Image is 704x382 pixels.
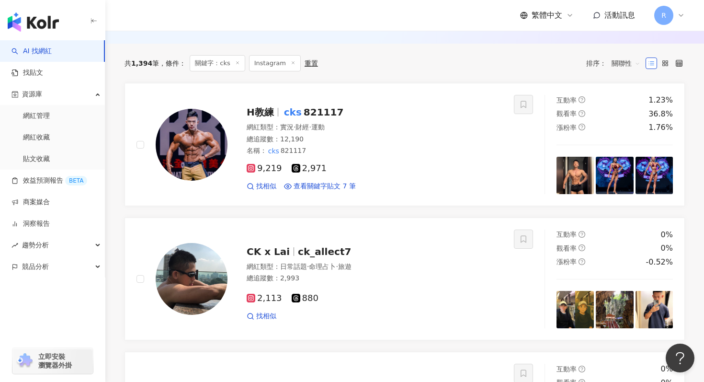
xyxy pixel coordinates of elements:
a: KOL AvatarCK x Laick_allect7網紅類型：日常話題·命理占卜·旅遊總追蹤數：2,9932,113880找相似互動率question-circle0%觀看率question... [125,218,685,341]
span: 實況 [280,123,294,131]
span: 立即安裝 瀏覽器外掛 [38,352,72,370]
img: post-image [596,157,633,194]
a: 找相似 [247,312,276,321]
span: 繁體中文 [532,10,562,21]
span: question-circle [579,110,585,117]
div: -0.52% [646,257,673,267]
span: 關鍵字：cks [190,55,245,71]
img: logo [8,12,59,32]
img: post-image [556,157,594,194]
a: 網紅收藏 [23,133,50,142]
div: 總追蹤數 ： 12,190 [247,135,502,144]
span: 821117 [304,106,344,118]
a: 找貼文 [11,68,43,78]
span: 觀看率 [556,244,577,252]
span: 關聯性 [612,56,640,71]
div: 重置 [305,59,318,67]
div: 總追蹤數 ： 2,993 [247,274,502,283]
span: 漲粉率 [556,258,577,266]
span: 漲粉率 [556,124,577,131]
span: 2,113 [247,293,282,303]
span: R [661,10,666,21]
span: 日常話題 [280,263,307,270]
span: · [309,123,311,131]
div: 0% [661,230,673,240]
span: question-circle [579,96,585,103]
img: chrome extension [15,353,34,369]
a: 貼文收藏 [23,154,50,164]
a: 效益預測報告BETA [11,176,87,185]
a: 商案媒合 [11,197,50,207]
img: post-image [636,157,673,194]
a: KOL AvatarH教練cks821117網紅類型：實況·財經·運動總追蹤數：12,190名稱：cks8211179,2192,971找相似查看關鍵字貼文 7 筆互動率question-cir... [125,83,685,206]
span: 觀看率 [556,110,577,117]
span: 9,219 [247,163,282,174]
span: 趨勢分析 [22,234,49,256]
img: post-image [596,291,633,328]
span: 互動率 [556,231,577,238]
div: 排序： [586,56,646,71]
img: KOL Avatar [156,243,227,315]
span: 條件 ： [159,59,186,67]
span: 名稱 ： [247,146,306,156]
span: · [307,263,309,270]
div: 0% [661,364,673,374]
a: 找相似 [247,182,276,191]
span: · [336,263,338,270]
iframe: Help Scout Beacon - Open [666,344,694,372]
span: 1,394 [131,59,152,67]
span: 運動 [311,123,325,131]
span: 互動率 [556,365,577,373]
span: CK x Lai [247,246,290,257]
span: 活動訊息 [604,11,635,20]
a: chrome extension立即安裝 瀏覽器外掛 [12,348,93,374]
span: 821117 [281,147,306,154]
span: Instagram [249,55,301,71]
span: ck_allect7 [298,246,351,257]
span: 880 [292,293,318,303]
img: post-image [636,291,673,328]
span: 找相似 [256,182,276,191]
img: KOL Avatar [156,109,227,181]
span: question-circle [579,231,585,238]
span: 互動率 [556,96,577,104]
div: 網紅類型 ： [247,123,502,132]
div: 1.23% [648,95,673,105]
img: post-image [556,291,594,328]
span: 資源庫 [22,83,42,105]
div: 36.8% [648,109,673,119]
span: 命理占卜 [309,263,336,270]
span: 旅遊 [338,263,352,270]
span: 2,971 [292,163,327,174]
span: · [294,123,295,131]
a: 查看關鍵字貼文 7 筆 [284,182,356,191]
span: rise [11,242,18,249]
a: 洞察報告 [11,219,50,229]
span: question-circle [579,366,585,372]
span: 找相似 [256,312,276,321]
a: searchAI 找網紅 [11,46,52,56]
span: question-circle [579,124,585,130]
mark: cks [282,104,304,120]
span: question-circle [579,258,585,265]
div: 1.76% [648,122,673,133]
span: H教練 [247,106,274,118]
div: 0% [661,243,673,254]
span: 競品分析 [22,256,49,278]
span: 財經 [295,123,309,131]
mark: cks [267,146,281,156]
div: 網紅類型 ： [247,262,502,272]
a: 網紅管理 [23,111,50,121]
span: question-circle [579,244,585,251]
span: 查看關鍵字貼文 7 筆 [294,182,356,191]
div: 共 筆 [125,59,159,67]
